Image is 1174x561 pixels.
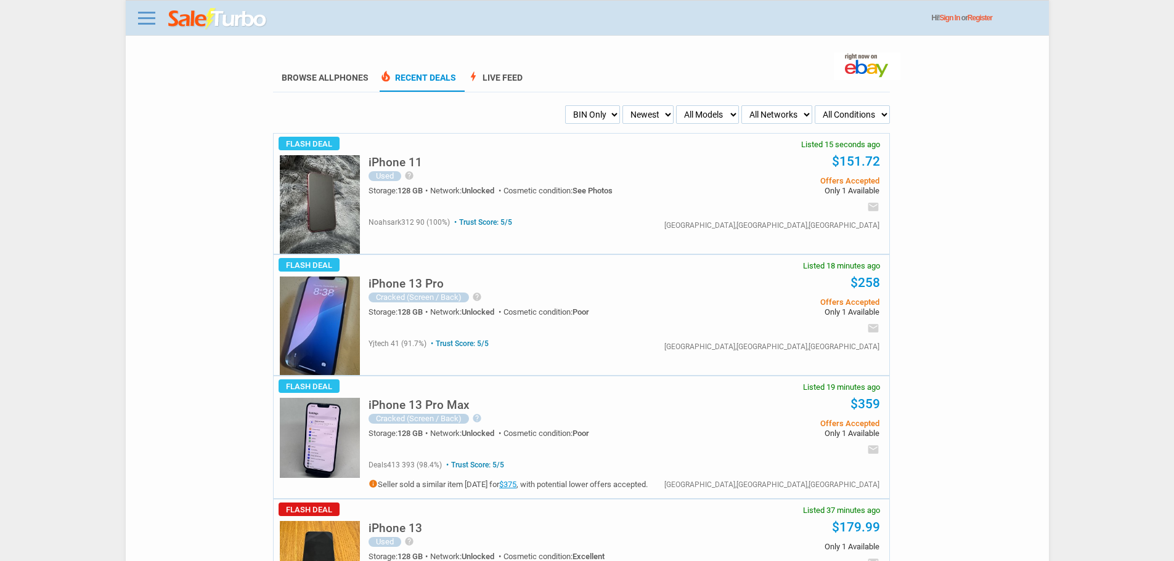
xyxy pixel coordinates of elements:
[503,552,605,560] div: Cosmetic condition:
[444,461,504,469] span: Trust Score: 5/5
[279,502,340,516] span: Flash Deal
[867,322,879,334] i: email
[850,275,880,290] a: $258
[369,479,378,488] i: info
[803,383,880,391] span: Listed 19 minutes ago
[867,443,879,456] i: email
[573,429,589,438] span: Poor
[334,73,369,83] span: Phones
[693,187,879,195] span: Only 1 Available
[280,398,360,478] img: s-l225.jpg
[397,429,423,438] span: 128 GB
[693,543,879,551] span: Only 1 Available
[369,522,422,534] h5: iPhone 13
[279,258,340,272] span: Flash Deal
[397,186,423,195] span: 128 GB
[430,552,503,560] div: Network:
[279,379,340,393] span: Flash Deal
[404,536,414,546] i: help
[369,293,469,302] div: Cracked (Screen / Back)
[961,14,992,22] span: or
[369,278,444,289] h5: iPhone 13 Pro
[832,154,880,169] a: $151.72
[462,186,494,195] span: Unlocked
[693,429,879,437] span: Only 1 Available
[380,70,392,83] span: local_fire_department
[369,399,470,411] h5: iPhone 13 Pro Max
[803,262,880,270] span: Listed 18 minutes ago
[573,552,605,561] span: Excellent
[452,218,512,227] span: Trust Score: 5/5
[693,308,879,316] span: Only 1 Available
[472,413,482,423] i: help
[664,481,879,488] div: [GEOGRAPHIC_DATA],[GEOGRAPHIC_DATA],[GEOGRAPHIC_DATA]
[280,155,360,254] img: s-l225.jpg
[430,308,503,316] div: Network:
[503,429,589,437] div: Cosmetic condition:
[462,307,494,317] span: Unlocked
[369,461,442,469] span: deals413 393 (98.4%)
[369,402,470,411] a: iPhone 13 Pro Max
[369,537,401,547] div: Used
[280,276,360,375] img: s-l225.jpg
[867,201,879,213] i: email
[168,8,267,30] img: saleturbo.com - Online Deals and Discount Coupons
[404,171,414,180] i: help
[573,307,589,317] span: Poor
[369,479,648,488] h5: Seller sold a similar item [DATE] for , with potential lower offers accepted.
[369,429,430,437] div: Storage:
[503,187,613,195] div: Cosmetic condition:
[932,14,940,22] span: Hi!
[369,187,430,195] div: Storage:
[803,506,880,514] span: Listed 37 minutes ago
[693,298,879,306] span: Offers Accepted
[462,429,494,438] span: Unlocked
[573,186,613,195] span: See Photos
[940,14,960,22] a: Sign In
[369,218,450,227] span: noahsark312 90 (100%)
[430,187,503,195] div: Network:
[801,140,880,148] span: Listed 15 seconds ago
[369,339,426,348] span: yjtech 41 (91.7%)
[397,552,423,561] span: 128 GB
[369,171,401,181] div: Used
[693,177,879,185] span: Offers Accepted
[467,70,479,83] span: bolt
[369,280,444,289] a: iPhone 13 Pro
[369,525,422,534] a: iPhone 13
[467,73,523,92] a: boltLive Feed
[832,520,880,535] a: $179.99
[968,14,992,22] a: Register
[380,73,456,92] a: local_fire_departmentRecent Deals
[282,73,369,83] a: Browse AllPhones
[369,159,422,168] a: iPhone 11
[369,414,469,424] div: Cracked (Screen / Back)
[279,137,340,150] span: Flash Deal
[462,552,494,561] span: Unlocked
[499,480,516,489] a: $375
[428,339,489,348] span: Trust Score: 5/5
[850,397,880,411] a: $359
[397,307,423,317] span: 128 GB
[664,343,879,350] div: [GEOGRAPHIC_DATA],[GEOGRAPHIC_DATA],[GEOGRAPHIC_DATA]
[369,156,422,168] h5: iPhone 11
[369,308,430,316] div: Storage:
[664,222,879,229] div: [GEOGRAPHIC_DATA],[GEOGRAPHIC_DATA],[GEOGRAPHIC_DATA]
[472,292,482,302] i: help
[503,308,589,316] div: Cosmetic condition:
[369,552,430,560] div: Storage:
[693,419,879,427] span: Offers Accepted
[430,429,503,437] div: Network:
